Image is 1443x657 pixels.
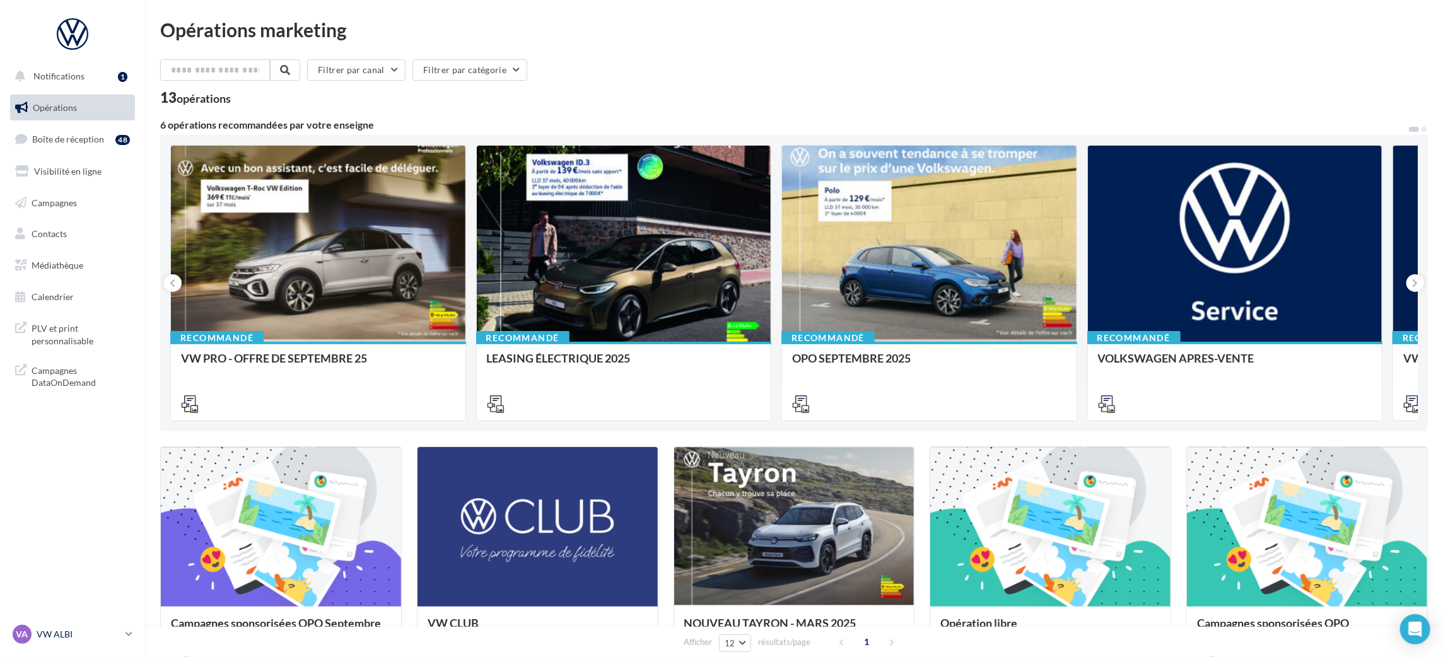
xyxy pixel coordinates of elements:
[8,125,137,153] a: Boîte de réception48
[32,291,74,302] span: Calendrier
[758,636,810,648] span: résultats/page
[34,166,102,177] span: Visibilité en ligne
[1087,331,1181,345] div: Recommandé
[684,636,712,648] span: Afficher
[8,63,132,90] button: Notifications 1
[160,91,231,105] div: 13
[428,617,648,642] div: VW CLUB
[10,622,135,646] a: VA VW ALBI
[170,331,264,345] div: Recommandé
[171,617,391,642] div: Campagnes sponsorisées OPO Septembre
[32,228,67,239] span: Contacts
[160,120,1408,130] div: 6 opérations recommandées par votre enseigne
[32,197,77,207] span: Campagnes
[725,638,735,648] span: 12
[8,357,137,394] a: Campagnes DataOnDemand
[8,315,137,352] a: PLV et print personnalisable
[32,320,130,347] span: PLV et print personnalisable
[8,284,137,310] a: Calendrier
[16,628,28,641] span: VA
[1098,352,1372,377] div: VOLKSWAGEN APRES-VENTE
[792,352,1066,377] div: OPO SEPTEMBRE 2025
[32,362,130,389] span: Campagnes DataOnDemand
[307,59,406,81] button: Filtrer par canal
[115,135,130,145] div: 48
[160,20,1428,39] div: Opérations marketing
[118,72,127,82] div: 1
[412,59,527,81] button: Filtrer par catégorie
[8,252,137,279] a: Médiathèque
[8,158,137,185] a: Visibilité en ligne
[781,331,875,345] div: Recommandé
[487,352,761,377] div: LEASING ÉLECTRIQUE 2025
[940,617,1160,642] div: Opération libre
[32,134,104,144] span: Boîte de réception
[8,95,137,121] a: Opérations
[719,634,751,652] button: 12
[177,93,231,104] div: opérations
[1197,617,1417,642] div: Campagnes sponsorisées OPO
[37,628,120,641] p: VW ALBI
[857,632,877,652] span: 1
[8,221,137,247] a: Contacts
[33,71,85,81] span: Notifications
[476,331,570,345] div: Recommandé
[32,260,83,270] span: Médiathèque
[181,352,455,377] div: VW PRO - OFFRE DE SEPTEMBRE 25
[8,190,137,216] a: Campagnes
[1400,614,1430,644] div: Open Intercom Messenger
[33,102,77,113] span: Opérations
[684,617,904,642] div: NOUVEAU TAYRON - MARS 2025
